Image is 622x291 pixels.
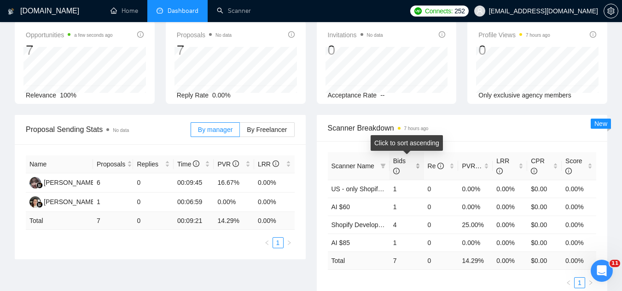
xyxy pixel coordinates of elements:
[174,212,214,230] td: 00:09:21
[133,155,174,173] th: Replies
[477,8,483,14] span: user
[585,277,596,288] li: Next Page
[424,216,459,234] td: 0
[393,168,400,174] span: info-circle
[137,159,163,169] span: Replies
[284,237,295,248] li: Next Page
[562,180,596,198] td: 0.00%
[493,234,527,251] td: 0.00%
[591,260,613,282] iframe: Intercom live chat
[174,193,214,212] td: 00:06:59
[563,277,574,288] li: Previous Page
[177,29,232,40] span: Proposals
[331,203,350,211] a: AI $60
[565,168,572,174] span: info-circle
[29,177,41,188] img: NF
[328,41,383,59] div: 0
[113,128,129,133] span: No data
[174,173,214,193] td: 00:09:45
[454,6,465,16] span: 252
[36,201,43,208] img: gigradar-bm.png
[574,277,585,288] li: 1
[493,180,527,198] td: 0.00%
[254,212,295,230] td: 0.00 %
[177,41,232,59] div: 7
[604,7,618,15] span: setting
[493,251,527,269] td: 0.00 %
[404,126,429,131] time: 7 hours ago
[594,120,607,127] span: New
[331,239,350,246] a: AI $85
[137,31,144,38] span: info-circle
[214,193,254,212] td: 0.00%
[428,162,444,170] span: Re
[393,157,406,175] span: Bids
[527,180,562,198] td: $0.00
[44,197,97,207] div: [PERSON_NAME]
[527,251,562,269] td: $ 0.00
[414,7,422,15] img: upwork-logo.png
[424,234,459,251] td: 0
[26,155,93,173] th: Name
[380,163,386,169] span: filter
[496,168,503,174] span: info-circle
[288,31,295,38] span: info-circle
[258,160,279,168] span: LRR
[562,234,596,251] td: 0.00%
[29,198,97,205] a: LA[PERSON_NAME]
[462,162,483,170] span: PVR
[26,124,191,135] span: Proposal Sending Stats
[526,33,550,38] time: 7 hours ago
[97,159,125,169] span: Proposals
[424,198,459,216] td: 0
[44,177,111,188] div: [PERSON_NAME] Ayra
[424,180,459,198] td: 0
[273,238,283,248] a: 1
[133,193,174,212] td: 0
[60,91,76,99] span: 100%
[93,173,134,193] td: 6
[458,234,493,251] td: 0.00%
[478,91,571,99] span: Only exclusive agency members
[26,29,113,40] span: Opportunities
[563,277,574,288] button: left
[588,280,593,285] span: right
[527,198,562,216] td: $0.00
[575,278,585,288] a: 1
[565,157,582,175] span: Score
[389,198,424,216] td: 1
[531,157,545,175] span: CPR
[133,212,174,230] td: 0
[590,31,596,38] span: info-circle
[328,122,597,134] span: Scanner Breakdown
[217,7,251,15] a: searchScanner
[331,221,405,228] a: Shopify Development $60
[493,198,527,216] td: 0.00%
[562,251,596,269] td: 0.00 %
[157,7,163,14] span: dashboard
[493,216,527,234] td: 0.00%
[424,251,459,269] td: 0
[36,182,43,188] img: gigradar-bm.png
[29,178,111,186] a: NF[PERSON_NAME] Ayra
[331,185,434,193] a: US - only Shopify Development $60
[26,91,56,99] span: Relevance
[262,237,273,248] li: Previous Page
[610,260,620,267] span: 11
[177,91,209,99] span: Reply Rate
[380,91,384,99] span: --
[425,6,453,16] span: Connects:
[262,237,273,248] button: left
[458,198,493,216] td: 0.00%
[214,173,254,193] td: 16.67%
[74,33,112,38] time: a few seconds ago
[378,159,388,173] span: filter
[264,240,270,245] span: left
[496,157,509,175] span: LRR
[439,31,445,38] span: info-circle
[217,160,239,168] span: PVR
[389,180,424,198] td: 1
[233,160,239,167] span: info-circle
[527,234,562,251] td: $0.00
[212,91,231,99] span: 0.00%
